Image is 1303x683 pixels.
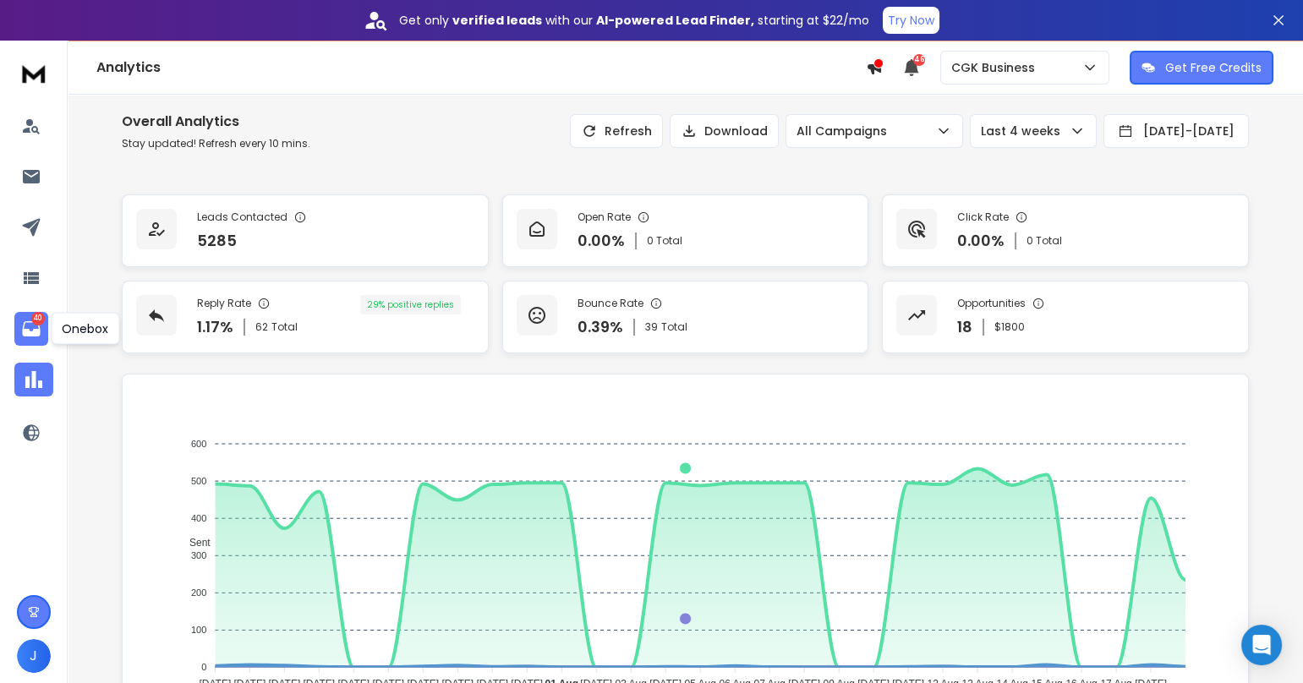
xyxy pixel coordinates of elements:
[882,281,1249,353] a: Opportunities18$1800
[51,313,119,345] div: Onebox
[191,513,206,523] tspan: 400
[661,320,687,334] span: Total
[981,123,1067,139] p: Last 4 weeks
[957,210,1009,224] p: Click Rate
[14,312,48,346] a: 40
[17,57,51,89] img: logo
[1103,114,1249,148] button: [DATE]-[DATE]
[191,625,206,635] tspan: 100
[888,12,934,29] p: Try Now
[605,123,652,139] p: Refresh
[31,312,45,325] p: 40
[191,476,206,486] tspan: 500
[197,229,237,253] p: 5285
[1027,234,1062,248] p: 0 Total
[177,537,211,549] span: Sent
[197,297,251,310] p: Reply Rate
[994,320,1025,334] p: $ 1800
[578,229,625,253] p: 0.00 %
[255,320,268,334] span: 62
[883,7,939,34] button: Try Now
[645,320,658,334] span: 39
[1130,51,1273,85] button: Get Free Credits
[191,587,206,598] tspan: 200
[399,12,869,29] p: Get only with our starting at $22/mo
[197,315,233,339] p: 1.17 %
[122,194,489,267] a: Leads Contacted5285
[882,194,1249,267] a: Click Rate0.00%0 Total
[578,210,631,224] p: Open Rate
[201,662,206,672] tspan: 0
[578,297,643,310] p: Bounce Rate
[647,234,682,248] p: 0 Total
[1241,625,1282,665] div: Open Intercom Messenger
[191,439,206,449] tspan: 600
[957,315,972,339] p: 18
[957,229,1005,253] p: 0.00 %
[122,137,310,150] p: Stay updated! Refresh every 10 mins.
[191,550,206,560] tspan: 300
[502,281,869,353] a: Bounce Rate0.39%39Total
[122,112,310,132] h1: Overall Analytics
[271,320,298,334] span: Total
[596,12,754,29] strong: AI-powered Lead Finder,
[96,57,866,78] h1: Analytics
[452,12,542,29] strong: verified leads
[122,281,489,353] a: Reply Rate1.17%62Total29% positive replies
[704,123,768,139] p: Download
[1165,59,1262,76] p: Get Free Credits
[17,639,51,673] button: J
[957,297,1026,310] p: Opportunities
[197,210,287,224] p: Leads Contacted
[951,59,1042,76] p: CGK Business
[670,114,779,148] button: Download
[570,114,663,148] button: Refresh
[797,123,894,139] p: All Campaigns
[913,54,925,66] span: 46
[360,295,461,314] div: 29 % positive replies
[502,194,869,267] a: Open Rate0.00%0 Total
[578,315,623,339] p: 0.39 %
